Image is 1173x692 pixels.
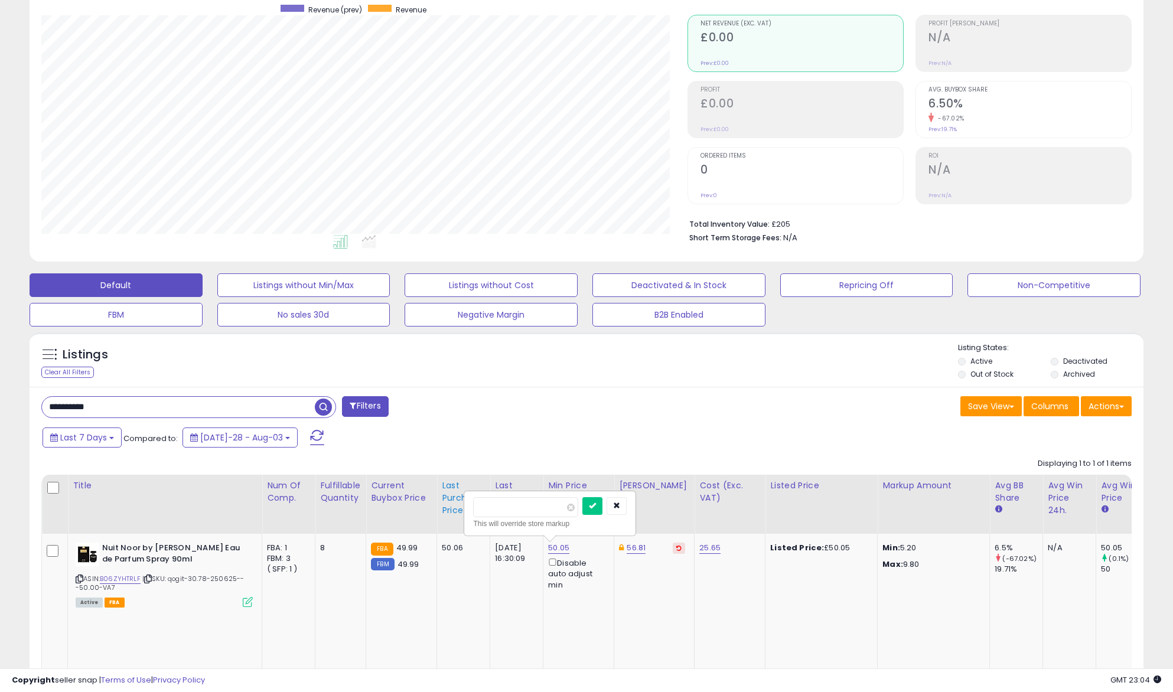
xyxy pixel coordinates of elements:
h2: 0 [700,163,903,179]
small: FBA [371,543,393,556]
div: FBM: 3 [267,553,306,564]
div: Disable auto adjust min [548,556,605,590]
span: Columns [1031,400,1068,412]
span: N/A [783,232,797,243]
small: FBM [371,558,394,570]
button: Repricing Off [780,273,953,297]
label: Deactivated [1063,356,1107,366]
b: Listed Price: [770,542,824,553]
small: -67.02% [934,114,965,123]
div: Avg Win Price [1101,479,1144,504]
label: Archived [1063,369,1095,379]
a: 25.65 [699,542,721,554]
div: Num of Comp. [267,479,310,504]
img: 41iW5WTgHKL._SL40_.jpg [76,543,99,566]
span: FBA [105,598,125,608]
span: Revenue (prev) [308,5,362,15]
label: Active [970,356,992,366]
small: (0.1%) [1109,554,1129,563]
span: Compared to: [123,433,178,444]
div: Displaying 1 to 1 of 1 items [1038,458,1132,469]
small: Prev: 0 [700,192,717,199]
h2: N/A [928,163,1131,179]
h2: N/A [928,31,1131,47]
div: [PERSON_NAME] [619,479,689,492]
div: seller snap | | [12,675,205,686]
div: FBA: 1 [267,543,306,553]
span: Revenue [396,5,426,15]
div: Last Purchase Price [442,479,485,517]
strong: Min: [882,542,900,553]
p: Listing States: [958,342,1143,354]
div: Min Price [548,479,609,492]
div: 19.71% [995,564,1042,575]
div: Cost (Exc. VAT) [699,479,760,504]
small: Prev: N/A [928,60,952,67]
div: £50.05 [770,543,868,553]
div: This will override store markup [473,518,627,530]
small: (-67.02%) [1002,554,1036,563]
div: 50 [1101,564,1149,575]
b: Total Inventory Value: [689,219,770,229]
button: No sales 30d [217,303,390,327]
div: Avg BB Share [995,479,1038,504]
a: Privacy Policy [153,674,205,686]
div: Clear All Filters [41,367,94,378]
button: B2B Enabled [592,303,765,327]
button: Listings without Min/Max [217,273,390,297]
span: 49.99 [396,542,418,553]
div: 6.5% [995,543,1042,553]
span: Last 7 Days [60,432,107,443]
small: Avg Win Price. [1101,504,1108,515]
div: Markup Amount [882,479,985,492]
span: Net Revenue (Exc. VAT) [700,21,903,27]
div: N/A [1048,543,1087,553]
div: Current Buybox Price [371,479,432,504]
h2: 6.50% [928,97,1131,113]
div: Title [73,479,257,492]
small: Prev: £0.00 [700,126,729,133]
div: 50.06 [442,543,481,553]
span: All listings currently available for purchase on Amazon [76,598,103,608]
button: FBM [30,303,203,327]
span: Avg. Buybox Share [928,87,1131,93]
strong: Max: [882,559,903,570]
a: 56.81 [627,542,646,554]
span: | SKU: qogit-30.78-250625---50.00-VA7 [76,574,245,592]
span: 49.99 [397,559,419,570]
small: Prev: N/A [928,192,952,199]
button: Actions [1081,396,1132,416]
button: Non-Competitive [967,273,1141,297]
strong: Copyright [12,674,55,686]
button: Listings without Cost [405,273,578,297]
small: Prev: £0.00 [700,60,729,67]
div: [DATE] 16:30:09 [495,543,534,564]
span: Ordered Items [700,153,903,159]
label: Out of Stock [970,369,1014,379]
div: 8 [320,543,357,553]
h2: £0.00 [700,97,903,113]
p: 5.20 [882,543,980,553]
button: Save View [960,396,1022,416]
div: Avg Win Price 24h. [1048,479,1091,517]
span: Profit [PERSON_NAME] [928,21,1131,27]
button: Negative Margin [405,303,578,327]
div: ASIN: [76,543,253,606]
button: Default [30,273,203,297]
b: Short Term Storage Fees: [689,233,781,243]
small: Prev: 19.71% [928,126,957,133]
span: Profit [700,87,903,93]
div: 50.05 [1101,543,1149,553]
span: 2025-08-11 23:04 GMT [1110,674,1161,686]
small: Avg BB Share. [995,504,1002,515]
button: [DATE]-28 - Aug-03 [183,427,298,448]
span: [DATE]-28 - Aug-03 [200,432,283,443]
button: Filters [342,396,388,417]
div: ( SFP: 1 ) [267,564,306,575]
button: Last 7 Days [43,427,122,448]
button: Columns [1024,396,1079,416]
a: 50.05 [548,542,569,554]
a: Terms of Use [101,674,151,686]
a: B06ZYHTRLF [100,574,141,584]
h5: Listings [63,347,108,363]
